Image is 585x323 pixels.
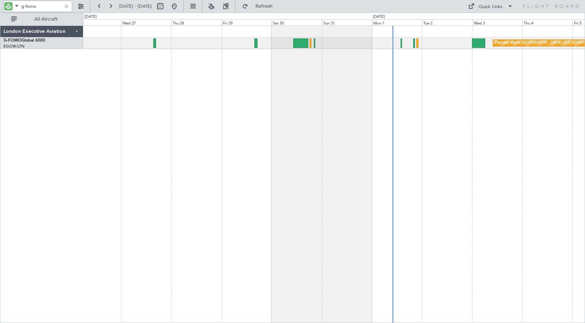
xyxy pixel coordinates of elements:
span: [DATE] - [DATE] [119,3,152,9]
div: Thu 4 [522,19,572,26]
div: Quick Links [479,3,502,10]
div: Tue 26 [71,19,121,26]
div: Wed 27 [121,19,171,26]
div: Fri 29 [221,19,272,26]
div: Mon 1 [372,19,422,26]
div: [DATE] [85,14,97,20]
button: All Aircraft [8,14,76,25]
button: Refresh [239,1,281,12]
div: [DATE] [373,14,385,20]
div: Tue 2 [422,19,472,26]
div: Sun 31 [322,19,372,26]
input: A/C (Reg. or Type) [21,1,62,12]
div: Sat 30 [272,19,322,26]
span: G-FOMO [3,38,21,43]
button: Quick Links [465,1,516,12]
div: Wed 3 [472,19,522,26]
a: EGGW/LTN [3,44,24,49]
span: Refresh [249,4,279,9]
a: G-FOMOGlobal 6000 [3,38,45,43]
span: All Aircraft [18,17,74,22]
div: Thu 28 [171,19,221,26]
